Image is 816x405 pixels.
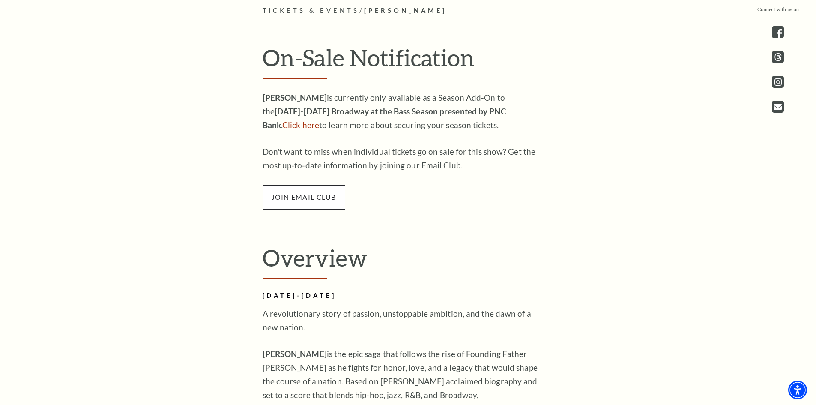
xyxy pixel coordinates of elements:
p: A revolutionary story of passion, unstoppable ambition, and the dawn of a new nation. [263,307,541,334]
strong: [PERSON_NAME] [263,349,327,359]
p: Don't want to miss when individual tickets go on sale for this show? Get the most up-to-date info... [263,145,541,172]
strong: [DATE]-[DATE] Broadway at the Bass Season presented by PNC Bank [263,106,506,130]
a: join email club [263,192,345,201]
p: is currently only available as a Season Add-On to the . to learn more about securing your season ... [263,91,541,132]
h2: On-Sale Notification [263,44,554,79]
a: Click here to learn more about securing your season tickets [282,120,319,130]
span: Tickets & Events [263,7,360,14]
a: instagram - open in a new tab [772,76,784,88]
p: / [263,6,554,16]
h2: [DATE]-[DATE] [263,291,541,301]
span: join email club [263,185,345,209]
a: facebook - open in a new tab [772,26,784,38]
p: Connect with us on [757,6,799,14]
strong: [PERSON_NAME] [263,93,327,102]
div: Accessibility Menu [788,381,807,399]
h2: Overview [263,244,554,279]
span: [PERSON_NAME] [364,7,447,14]
a: threads.com - open in a new tab [772,51,784,63]
a: Open this option - open in a new tab [772,101,784,113]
